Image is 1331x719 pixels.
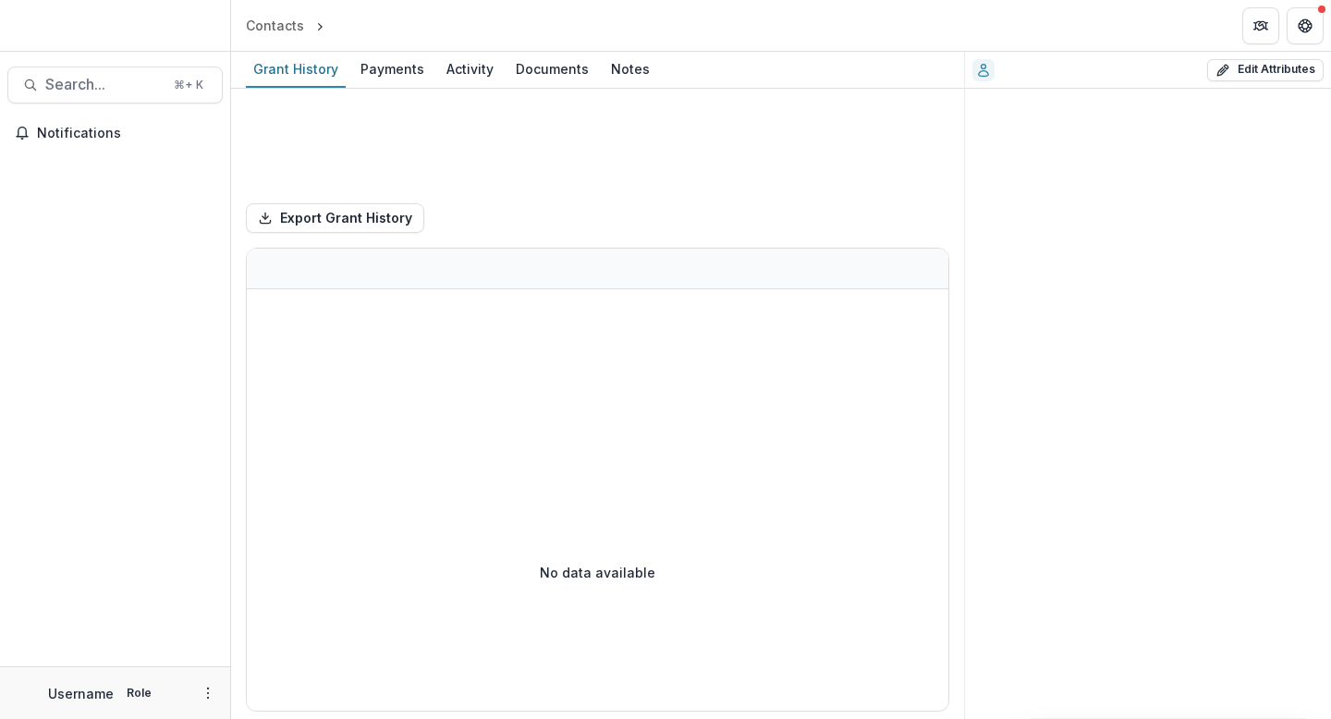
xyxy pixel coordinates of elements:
button: Partners [1242,7,1279,44]
button: Search... [7,67,223,104]
p: No data available [540,563,655,582]
a: Contacts [238,12,311,39]
div: Grant History [246,55,346,82]
p: Role [121,685,157,701]
div: Payments [353,55,432,82]
div: Contacts [246,16,304,35]
button: Export Grant History [246,203,424,233]
nav: breadcrumb [238,12,407,39]
a: Payments [353,52,432,88]
div: ⌘ + K [170,75,207,95]
a: Notes [604,52,657,88]
p: Username [48,684,114,703]
button: Get Help [1287,7,1324,44]
a: Activity [439,52,501,88]
button: More [197,682,219,704]
button: Notifications [7,118,223,148]
a: Documents [508,52,596,88]
div: Documents [508,55,596,82]
span: Search... [45,76,163,93]
div: Notes [604,55,657,82]
div: Activity [439,55,501,82]
button: Edit Attributes [1207,59,1324,81]
span: Notifications [37,126,215,141]
a: Grant History [246,52,346,88]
